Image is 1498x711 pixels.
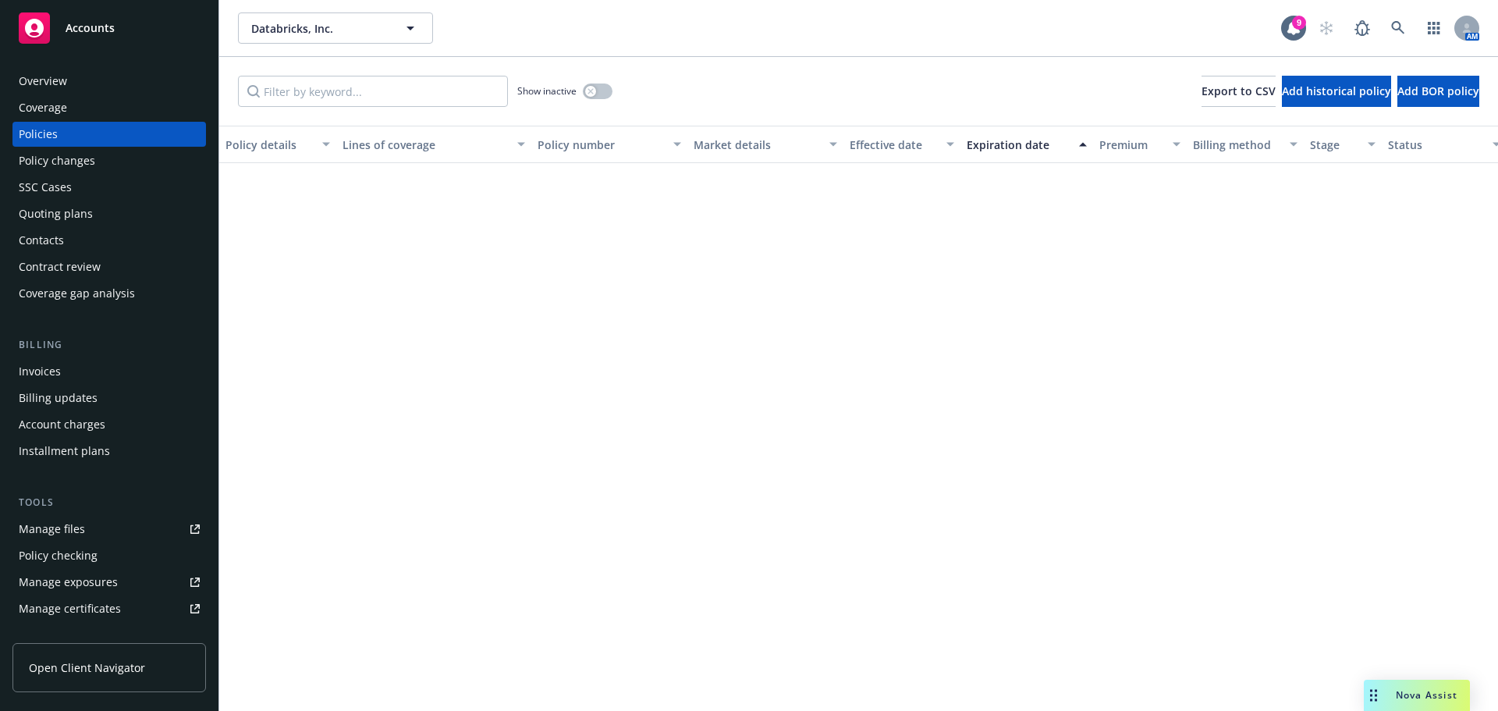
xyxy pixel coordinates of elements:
a: Manage certificates [12,596,206,621]
div: Contacts [19,228,64,253]
span: Add historical policy [1282,84,1391,98]
div: Overview [19,69,67,94]
div: Billing method [1193,137,1280,153]
a: Policy checking [12,543,206,568]
div: SSC Cases [19,175,72,200]
a: Accounts [12,6,206,50]
span: Add BOR policy [1397,84,1479,98]
a: Contacts [12,228,206,253]
span: Databricks, Inc. [251,20,386,37]
a: SSC Cases [12,175,206,200]
a: Manage claims [12,623,206,648]
div: Stage [1310,137,1358,153]
button: Market details [687,126,843,163]
div: Expiration date [967,137,1070,153]
input: Filter by keyword... [238,76,508,107]
div: Coverage gap analysis [19,281,135,306]
span: Open Client Navigator [29,659,145,676]
div: Status [1388,137,1483,153]
span: Export to CSV [1202,84,1276,98]
div: Premium [1099,137,1163,153]
div: Account charges [19,412,105,437]
a: Overview [12,69,206,94]
button: Stage [1304,126,1382,163]
button: Policy details [219,126,336,163]
div: Lines of coverage [343,137,508,153]
span: Accounts [66,22,115,34]
a: Installment plans [12,439,206,464]
div: Policy number [538,137,664,153]
div: Billing updates [19,386,98,411]
button: Premium [1093,126,1187,163]
a: Switch app [1418,12,1450,44]
div: Invoices [19,359,61,384]
a: Coverage [12,95,206,120]
button: Lines of coverage [336,126,531,163]
div: Manage exposures [19,570,118,595]
a: Report a Bug [1347,12,1378,44]
div: Drag to move [1364,680,1383,711]
button: Add historical policy [1282,76,1391,107]
button: Effective date [843,126,960,163]
div: Manage files [19,517,85,542]
a: Manage exposures [12,570,206,595]
button: Databricks, Inc. [238,12,433,44]
a: Billing updates [12,386,206,411]
a: Quoting plans [12,201,206,226]
div: Manage claims [19,623,98,648]
div: 9 [1292,16,1306,30]
a: Account charges [12,412,206,437]
div: Coverage [19,95,67,120]
a: Search [1383,12,1414,44]
div: Manage certificates [19,596,121,621]
span: Nova Assist [1396,688,1457,702]
div: Quoting plans [19,201,93,226]
div: Policy details [225,137,313,153]
button: Add BOR policy [1397,76,1479,107]
div: Effective date [850,137,937,153]
div: Contract review [19,254,101,279]
a: Manage files [12,517,206,542]
button: Expiration date [960,126,1093,163]
div: Policy changes [19,148,95,173]
div: Installment plans [19,439,110,464]
a: Invoices [12,359,206,384]
a: Start snowing [1311,12,1342,44]
button: Nova Assist [1364,680,1470,711]
div: Tools [12,495,206,510]
div: Market details [694,137,820,153]
button: Billing method [1187,126,1304,163]
a: Coverage gap analysis [12,281,206,306]
a: Policy changes [12,148,206,173]
a: Policies [12,122,206,147]
div: Policies [19,122,58,147]
span: Show inactive [517,84,577,98]
button: Export to CSV [1202,76,1276,107]
div: Policy checking [19,543,98,568]
a: Contract review [12,254,206,279]
div: Billing [12,337,206,353]
button: Policy number [531,126,687,163]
